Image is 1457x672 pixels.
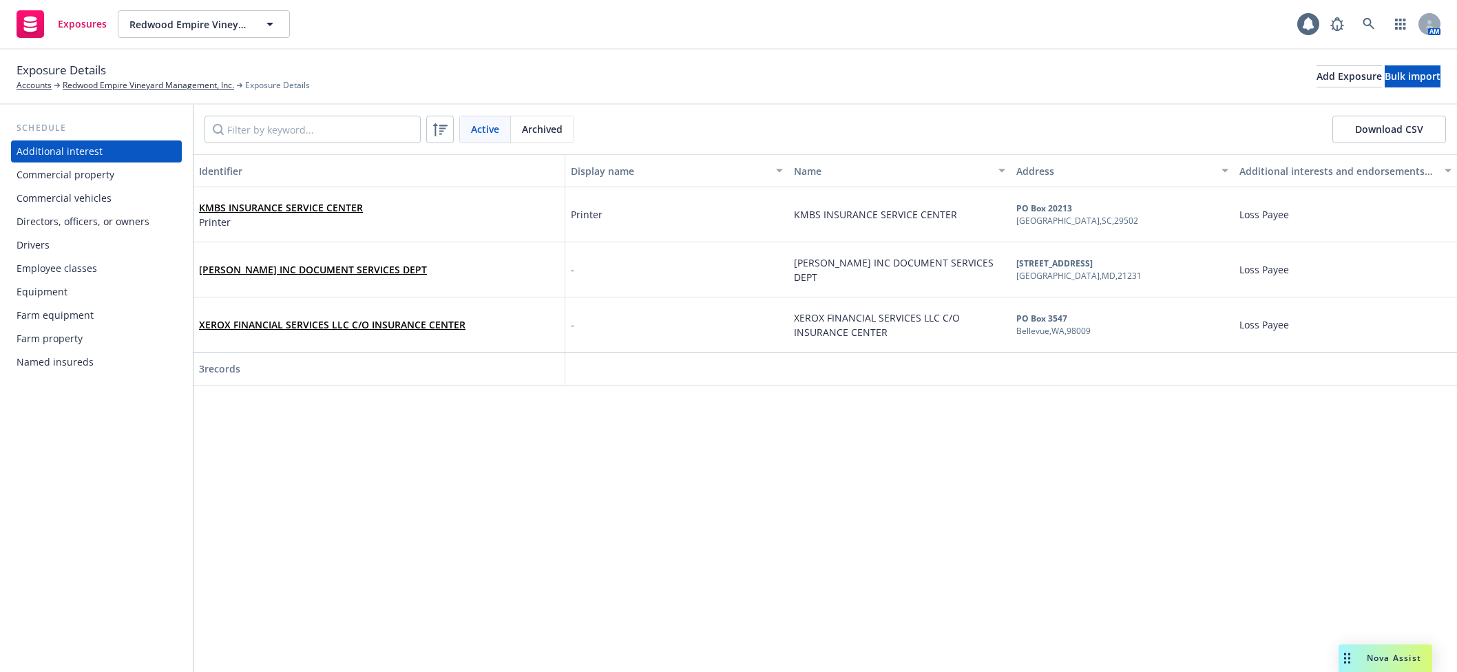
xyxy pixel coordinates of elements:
div: Bellevue , WA , 98009 [1016,325,1091,337]
b: PO Box 3547 [1016,313,1067,324]
span: - [571,317,574,332]
span: [PERSON_NAME] INC DOCUMENT SERVICES DEPT [199,262,427,277]
a: Accounts [17,79,52,92]
div: Drivers [17,234,50,256]
b: [STREET_ADDRESS] [1016,258,1093,269]
div: Display name [571,164,768,178]
a: Additional interest [11,140,182,162]
span: 3 records [199,362,240,375]
a: Exposures [11,5,112,43]
span: [PERSON_NAME] INC DOCUMENT SERVICES DEPT [794,256,996,284]
a: Commercial vehicles [11,187,182,209]
a: Farm property [11,328,182,350]
a: Report a Bug [1323,10,1351,38]
span: Exposure Details [17,61,106,79]
button: Display name [565,154,788,187]
button: Identifier [193,154,565,187]
button: Nova Assist [1339,644,1432,672]
a: XEROX FINANCIAL SERVICES LLC C/O INSURANCE CENTER [199,318,465,331]
span: KMBS INSURANCE SERVICE CENTER [794,208,957,221]
a: Commercial property [11,164,182,186]
span: Printer [571,207,602,222]
a: Search [1355,10,1383,38]
a: KMBS INSURANCE SERVICE CENTER [199,201,363,214]
div: [GEOGRAPHIC_DATA] , MD , 21231 [1016,270,1142,282]
div: Identifier [199,164,559,178]
span: KMBS INSURANCE SERVICE CENTER [199,200,363,215]
div: Named insureds [17,351,94,373]
button: Name [788,154,1011,187]
a: Employee classes [11,258,182,280]
span: Archived [522,122,563,136]
div: Commercial property [17,164,114,186]
div: Bulk import [1385,66,1440,87]
span: - [571,262,574,277]
span: Active [471,122,499,136]
div: Farm equipment [17,304,94,326]
span: XEROX FINANCIAL SERVICES LLC C/O INSURANCE CENTER [794,311,963,339]
span: Printer [199,215,363,229]
div: Equipment [17,281,67,303]
a: Redwood Empire Vineyard Management, Inc. [63,79,234,92]
a: Named insureds [11,351,182,373]
button: Redwood Empire Vineyard Management, Inc. [118,10,290,38]
span: Exposures [58,19,107,30]
a: Directors, officers, or owners [11,211,182,233]
div: Name [794,164,991,178]
span: XEROX FINANCIAL SERVICES LLC C/O INSURANCE CENTER [199,317,465,332]
div: Commercial vehicles [17,187,112,209]
span: Exposure Details [245,79,310,92]
span: Loss Payee [1239,207,1289,222]
span: Redwood Empire Vineyard Management, Inc. [129,17,249,32]
a: Switch app [1387,10,1414,38]
div: [GEOGRAPHIC_DATA] , SC , 29502 [1016,215,1138,227]
div: Drag to move [1339,644,1356,672]
button: Additional interests and endorsements applied [1234,154,1457,187]
input: Filter by keyword... [205,116,421,143]
a: Equipment [11,281,182,303]
a: Drivers [11,234,182,256]
div: Employee classes [17,258,97,280]
div: Farm property [17,328,83,350]
span: Loss Payee [1239,317,1289,332]
a: Farm equipment [11,304,182,326]
div: Directors, officers, or owners [17,211,149,233]
div: Additional interests and endorsements applied [1239,164,1436,178]
button: Bulk import [1385,65,1440,87]
a: [PERSON_NAME] INC DOCUMENT SERVICES DEPT [199,263,427,276]
button: Download CSV [1332,116,1446,143]
b: PO Box 20213 [1016,202,1072,214]
div: Address [1016,164,1213,178]
span: Nova Assist [1367,652,1421,664]
span: Loss Payee [1239,262,1289,277]
div: Add Exposure [1317,66,1382,87]
div: Schedule [11,121,182,135]
button: Add Exposure [1317,65,1382,87]
button: Address [1011,154,1234,187]
div: Additional interest [17,140,103,162]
